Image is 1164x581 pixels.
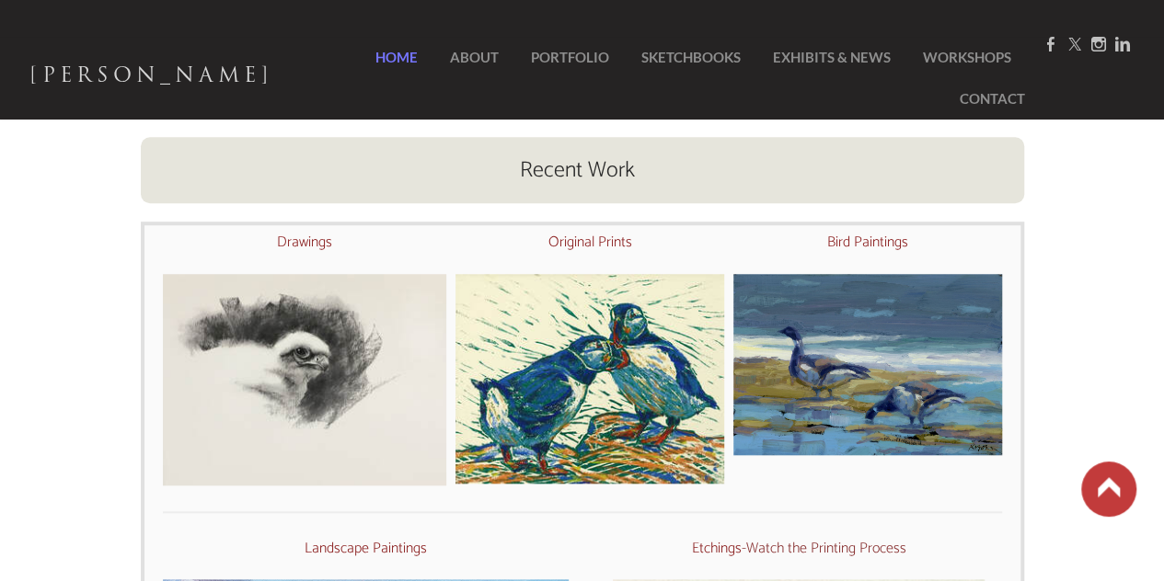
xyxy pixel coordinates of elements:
[348,37,432,78] a: Home
[277,230,332,255] font: Drawings
[520,153,635,188] font: Recent Work
[1115,36,1130,53] a: Linkedin
[436,37,513,78] a: About
[692,536,906,561] a: Etchings-Watch the Printing Process
[29,58,273,98] a: [PERSON_NAME]
[517,37,623,78] a: Portfolio
[305,522,427,567] a: Landscape Paintings
[628,37,755,78] a: SketchBooks
[946,78,1025,120] a: Contact
[759,37,905,78] a: Exhibits & News
[455,274,724,484] img: Quail Sculpture
[305,536,427,561] font: Landscape Paintings
[1067,36,1082,53] a: Twitter
[547,230,631,255] font: Original Prints
[163,274,446,485] img: Alps
[547,216,631,261] a: Original Prints
[742,536,746,561] font: -
[827,230,908,255] font: Bird Paintings
[1091,36,1106,53] a: Instagram
[29,59,273,91] span: [PERSON_NAME]
[1043,36,1058,53] a: Facebook
[827,216,908,261] a: ​Bird Paintings
[746,536,906,561] font: Watch the Printing Process
[277,216,332,261] a: Drawings
[909,37,1025,78] a: Workshops
[733,274,1001,455] img: Wild Turkey painting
